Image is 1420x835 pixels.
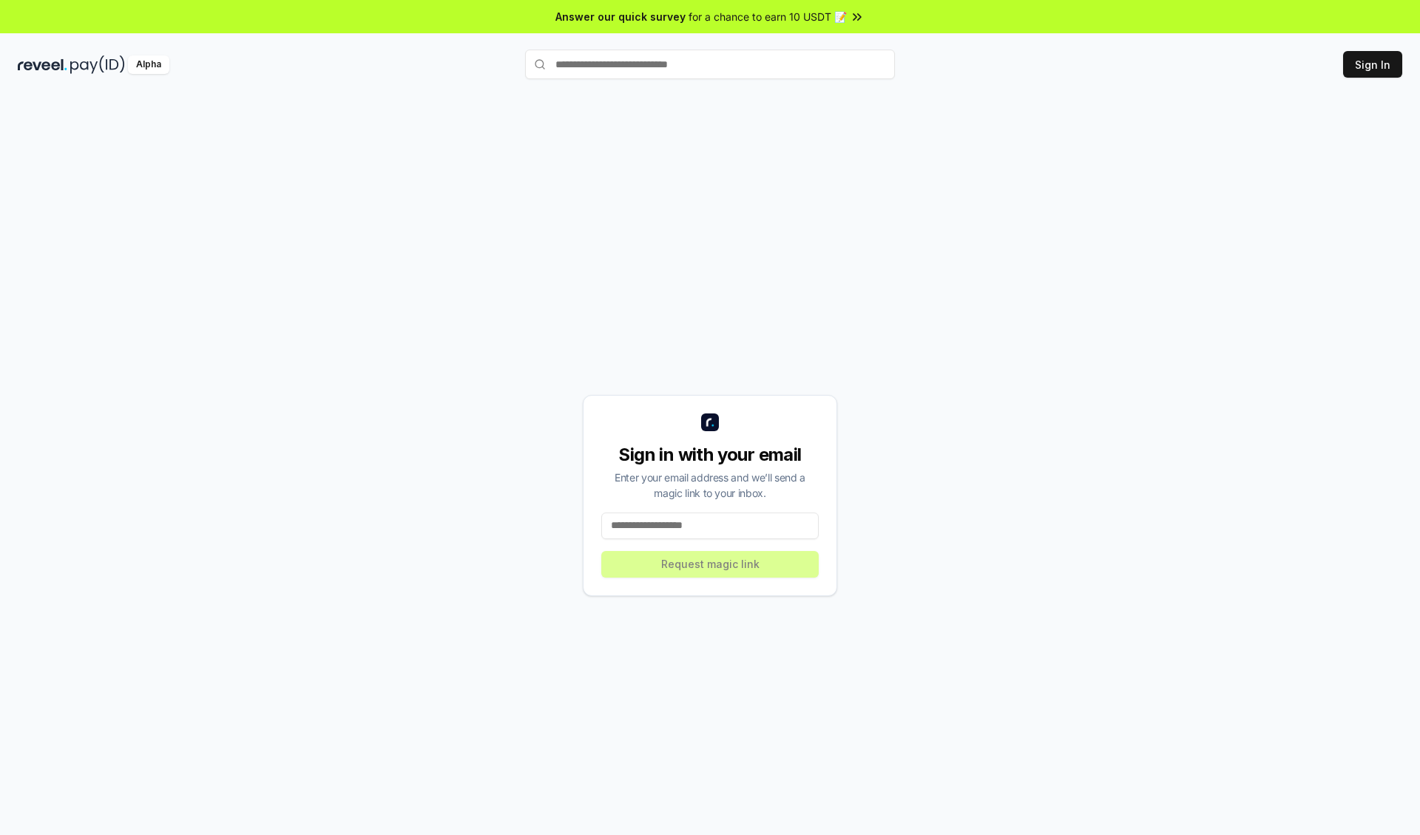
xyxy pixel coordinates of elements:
img: reveel_dark [18,55,67,74]
span: for a chance to earn 10 USDT 📝 [689,9,847,24]
span: Answer our quick survey [555,9,686,24]
button: Sign In [1343,51,1402,78]
div: Alpha [128,55,169,74]
div: Sign in with your email [601,443,819,467]
div: Enter your email address and we’ll send a magic link to your inbox. [601,470,819,501]
img: pay_id [70,55,125,74]
img: logo_small [701,413,719,431]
